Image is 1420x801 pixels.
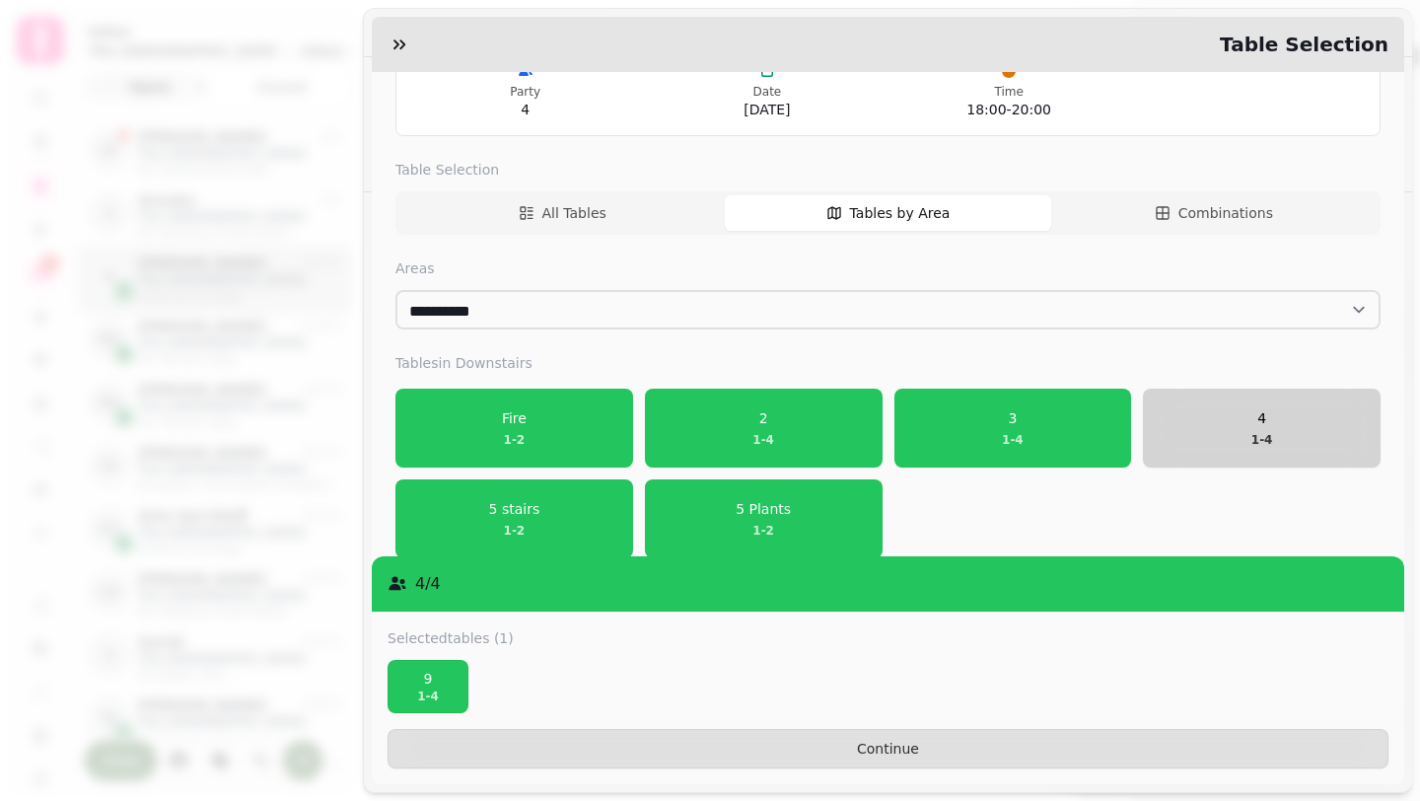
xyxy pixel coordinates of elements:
label: Selected tables (1) [388,628,514,648]
button: Tables by Area [725,195,1050,231]
span: Combinations [1178,203,1273,223]
span: Continue [404,742,1372,756]
button: Fire1-2 [395,389,633,468]
p: 1 - 4 [396,689,460,704]
button: 21-4 [645,389,883,468]
span: All Tables [542,203,606,223]
p: 1 - 4 [752,432,774,448]
span: Tables by Area [850,203,951,223]
p: 1 - 2 [502,432,527,448]
p: 1 - 2 [489,523,540,539]
label: Tables in Downstairs [395,353,1381,373]
p: 5 stairs [489,499,540,519]
button: 91-4 [388,660,468,713]
button: All Tables [399,195,725,231]
p: 4 / 4 [415,572,441,596]
button: 5 stairs1-2 [395,479,633,558]
p: 1 - 4 [1251,432,1273,448]
p: 5 Plants [736,499,791,519]
button: 31-4 [894,389,1132,468]
p: 9 [396,669,460,689]
label: Areas [395,258,1381,278]
button: Continue [388,729,1388,768]
button: 41-4 [1143,389,1381,468]
p: Fire [502,408,527,428]
p: 1 - 2 [736,523,791,539]
p: 4 [1251,408,1273,428]
p: 2 [752,408,774,428]
p: 1 - 4 [1002,432,1024,448]
button: 5 Plants1-2 [645,479,883,558]
p: 3 [1002,408,1024,428]
label: Table Selection [395,160,1381,180]
button: Combinations [1051,195,1377,231]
